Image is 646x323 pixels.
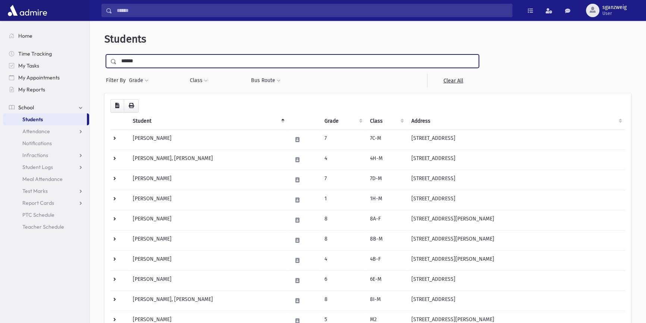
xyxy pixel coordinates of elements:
td: 8B-M [366,230,407,250]
span: Filter By [106,76,129,84]
td: 8 [320,210,366,230]
span: Students [104,33,146,45]
td: [PERSON_NAME], [PERSON_NAME] [128,150,288,170]
td: 8 [320,230,366,250]
span: sganzweig [602,4,627,10]
td: 6 [320,270,366,291]
button: Class [189,74,208,87]
td: 8 [320,291,366,311]
td: [STREET_ADDRESS] [407,150,625,170]
button: Bus Route [251,74,281,87]
span: School [18,104,34,111]
td: 6E-M [366,270,407,291]
a: Attendance [3,125,89,137]
img: AdmirePro [6,3,49,18]
td: 7 [320,129,366,150]
span: My Reports [18,86,45,93]
td: 4 [320,150,366,170]
span: Test Marks [22,188,48,194]
td: [PERSON_NAME] [128,230,288,250]
td: [STREET_ADDRESS] [407,190,625,210]
td: [PERSON_NAME] [128,210,288,230]
input: Search [112,4,512,17]
td: 4B-F [366,250,407,270]
a: Test Marks [3,185,89,197]
td: 8A-F [366,210,407,230]
td: 1H-M [366,190,407,210]
td: 7D-M [366,170,407,190]
button: CSV [110,99,124,113]
td: 7C-M [366,129,407,150]
td: [STREET_ADDRESS][PERSON_NAME] [407,230,625,250]
td: [STREET_ADDRESS][PERSON_NAME] [407,210,625,230]
td: 7 [320,170,366,190]
td: 1 [320,190,366,210]
span: Attendance [22,128,50,135]
td: 8I-M [366,291,407,311]
span: Student Logs [22,164,53,170]
td: [PERSON_NAME], [PERSON_NAME] [128,291,288,311]
th: Class: activate to sort column ascending [366,113,407,130]
span: My Tasks [18,62,39,69]
a: PTC Schedule [3,209,89,221]
td: [STREET_ADDRESS] [407,270,625,291]
td: [PERSON_NAME] [128,129,288,150]
td: [PERSON_NAME] [128,250,288,270]
a: Clear All [427,74,479,87]
td: [STREET_ADDRESS] [407,291,625,311]
span: Report Cards [22,200,54,206]
a: Time Tracking [3,48,89,60]
span: Students [22,116,43,123]
button: Print [124,99,139,113]
span: My Appointments [18,74,60,81]
td: [PERSON_NAME] [128,270,288,291]
button: Grade [129,74,149,87]
td: [STREET_ADDRESS] [407,170,625,190]
a: Teacher Schedule [3,221,89,233]
a: School [3,101,89,113]
td: [PERSON_NAME] [128,190,288,210]
th: Grade: activate to sort column ascending [320,113,366,130]
th: Address: activate to sort column ascending [407,113,625,130]
th: Student: activate to sort column descending [128,113,288,130]
span: Time Tracking [18,50,52,57]
a: Students [3,113,87,125]
a: My Reports [3,84,89,95]
a: Meal Attendance [3,173,89,185]
span: Teacher Schedule [22,223,64,230]
span: Infractions [22,152,48,159]
a: Student Logs [3,161,89,173]
td: 4 [320,250,366,270]
a: Report Cards [3,197,89,209]
a: Home [3,30,89,42]
td: [STREET_ADDRESS] [407,129,625,150]
a: Infractions [3,149,89,161]
span: Notifications [22,140,52,147]
span: User [602,10,627,16]
a: My Tasks [3,60,89,72]
span: PTC Schedule [22,211,54,218]
a: My Appointments [3,72,89,84]
td: 4H-M [366,150,407,170]
span: Home [18,32,32,39]
td: [STREET_ADDRESS][PERSON_NAME] [407,250,625,270]
td: [PERSON_NAME] [128,170,288,190]
span: Meal Attendance [22,176,63,182]
a: Notifications [3,137,89,149]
